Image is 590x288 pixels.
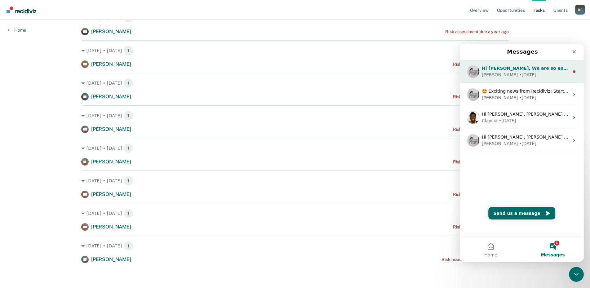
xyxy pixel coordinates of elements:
span: 1 [123,78,133,88]
div: [PERSON_NAME] [22,51,58,57]
span: 1 [123,208,133,218]
span: Messages [81,209,105,213]
span: 🤩 Exciting news from Recidiviz! Starting [DATE] if a client is marked in ATLAS (in employment his... [22,45,523,50]
span: [PERSON_NAME] [91,159,131,165]
div: [DATE] • [DATE] 1 [81,111,509,121]
a: Home [7,27,26,33]
span: 1 [123,241,133,251]
span: [PERSON_NAME] [91,224,131,230]
span: [PERSON_NAME] [91,126,131,132]
span: [PERSON_NAME] [91,256,131,262]
button: Profile dropdown button [575,5,585,15]
div: • [DATE] [59,51,77,57]
div: Risk assessment due [DATE] [453,62,509,67]
img: Profile image for Kim [7,91,20,103]
span: [PERSON_NAME] [91,61,131,67]
span: [PERSON_NAME] [91,94,131,100]
span: 1 [123,111,133,121]
div: [DATE] • [DATE] 1 [81,78,509,88]
div: [DATE] • [DATE] 1 [81,208,509,218]
span: Home [24,209,37,213]
span: [PERSON_NAME] [91,29,131,34]
div: Risk assessment due [DATE] [453,127,509,132]
span: 1 [123,46,133,55]
div: [PERSON_NAME] [22,97,58,103]
iframe: Intercom live chat [460,44,584,262]
div: • [DATE] [59,97,77,103]
iframe: Intercom live chat [569,267,584,282]
div: Risk assessment due [DATE] [453,94,509,100]
div: [DATE] • [DATE] 1 [81,143,509,153]
div: B P [575,5,585,15]
span: 1 [123,143,133,153]
div: Risk assessment due a year ago [445,29,509,34]
div: Risk assessment due a month ago [441,257,509,262]
span: [PERSON_NAME] [91,191,131,197]
div: • [DATE] [39,74,56,80]
div: Claycia [22,74,38,80]
img: Recidiviz [7,7,36,13]
div: [DATE] • [DATE] 1 [81,46,509,55]
button: Send us a message [29,163,95,176]
div: Risk assessment due [DATE] [453,159,509,165]
span: 1 [123,176,133,186]
button: Messages [62,193,124,218]
div: [DATE] • [DATE] 1 [81,241,509,251]
div: [DATE] • [DATE] 1 [81,176,509,186]
div: Risk assessment due [DATE] [453,192,509,197]
img: Profile image for Claycia [7,68,20,80]
div: Risk assessment due [DATE] [453,224,509,230]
